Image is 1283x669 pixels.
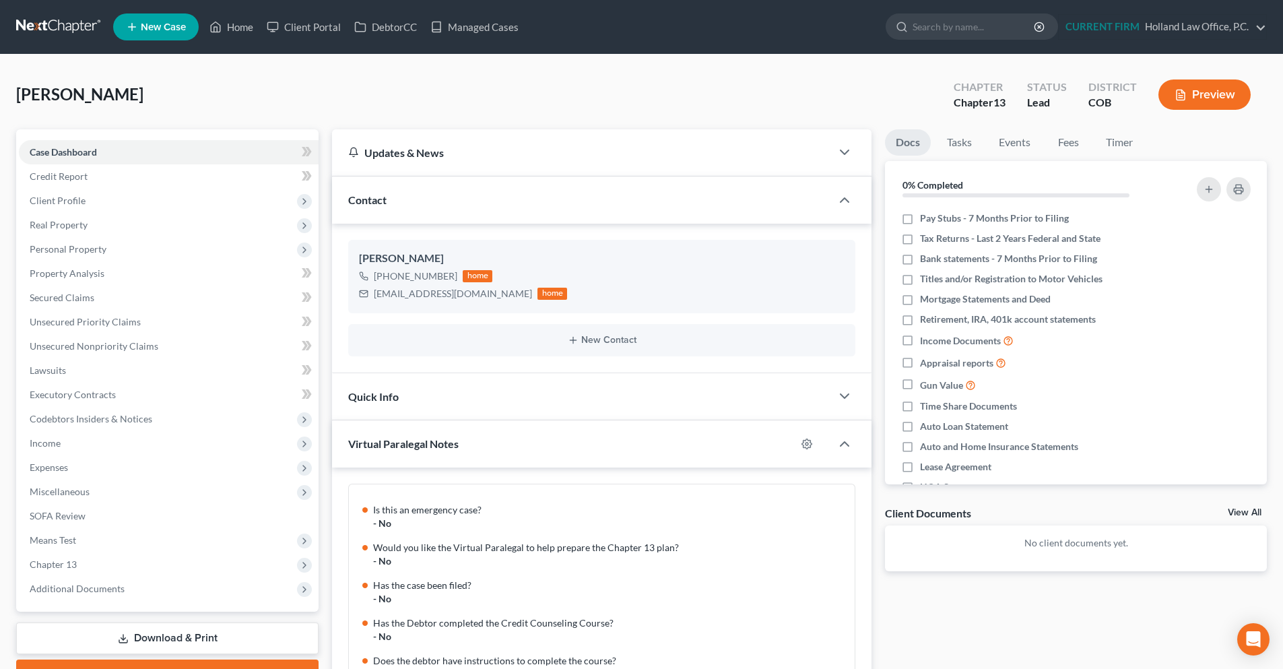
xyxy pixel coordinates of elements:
[920,420,1008,433] span: Auto Loan Statement
[993,96,1006,108] span: 13
[1088,79,1137,95] div: District
[30,219,88,230] span: Real Property
[19,383,319,407] a: Executory Contracts
[30,510,86,521] span: SOFA Review
[1095,129,1144,156] a: Timer
[988,129,1041,156] a: Events
[936,129,983,156] a: Tasks
[537,288,567,300] div: home
[913,14,1036,39] input: Search by name...
[1065,20,1140,32] strong: CURRENT FIRM
[954,95,1006,110] div: Chapter
[359,335,845,346] button: New Contact
[920,272,1103,286] span: Titles and/or Registration to Motor Vehicles
[19,164,319,189] a: Credit Report
[141,22,186,32] span: New Case
[373,654,847,668] div: Does the debtor have instructions to complete the course?
[30,195,86,206] span: Client Profile
[902,179,963,191] strong: 0% Completed
[920,313,1096,326] span: Retirement, IRA, 401k account statements
[30,583,125,594] span: Additional Documents
[19,334,319,358] a: Unsecured Nonpriority Claims
[30,389,116,400] span: Executory Contracts
[30,461,68,473] span: Expenses
[260,15,348,39] a: Client Portal
[920,356,993,370] span: Appraisal reports
[359,251,845,267] div: [PERSON_NAME]
[896,536,1256,550] p: No client documents yet.
[920,480,987,494] span: HOA Statement
[30,364,66,376] span: Lawsuits
[30,340,158,352] span: Unsecured Nonpriority Claims
[19,504,319,528] a: SOFA Review
[1088,95,1137,110] div: COB
[373,517,847,530] div: - No
[463,270,492,282] div: home
[1027,95,1067,110] div: Lead
[373,541,847,554] div: Would you like the Virtual Paralegal to help prepare the Chapter 13 plan?
[19,286,319,310] a: Secured Claims
[373,554,847,568] div: - No
[1027,79,1067,95] div: Status
[30,486,90,497] span: Miscellaneous
[1237,623,1270,656] div: Open Intercom Messenger
[920,292,1051,306] span: Mortgage Statements and Deed
[16,623,319,654] a: Download & Print
[1158,79,1251,110] button: Preview
[373,592,847,606] div: - No
[16,84,143,104] span: [PERSON_NAME]
[30,316,141,327] span: Unsecured Priority Claims
[348,193,387,206] span: Contact
[348,146,815,160] div: Updates & News
[920,232,1100,245] span: Tax Returns - Last 2 Years Federal and State
[30,437,61,449] span: Income
[1047,129,1090,156] a: Fees
[1228,508,1261,517] a: View All
[373,616,847,630] div: Has the Debtor completed the Credit Counseling Course?
[203,15,260,39] a: Home
[920,440,1078,453] span: Auto and Home Insurance Statements
[920,212,1069,225] span: Pay Stubs - 7 Months Prior to Filing
[30,413,152,424] span: Codebtors Insiders & Notices
[19,358,319,383] a: Lawsuits
[30,243,106,255] span: Personal Property
[30,292,94,303] span: Secured Claims
[920,379,963,392] span: Gun Value
[374,269,457,283] div: [PHONE_NUMBER]
[348,15,424,39] a: DebtorCC
[424,15,525,39] a: Managed Cases
[19,310,319,334] a: Unsecured Priority Claims
[885,506,971,520] div: Client Documents
[30,534,76,546] span: Means Test
[373,579,847,592] div: Has the case been filed?
[348,390,399,403] span: Quick Info
[920,334,1001,348] span: Income Documents
[30,146,97,158] span: Case Dashboard
[920,400,1017,413] span: Time Share Documents
[954,79,1006,95] div: Chapter
[373,630,847,643] div: - No
[885,129,931,156] a: Docs
[348,437,459,450] span: Virtual Paralegal Notes
[373,503,847,517] div: Is this an emergency case?
[920,252,1097,265] span: Bank statements - 7 Months Prior to Filing
[30,559,77,570] span: Chapter 13
[30,267,104,279] span: Property Analysis
[30,170,88,182] span: Credit Report
[19,140,319,164] a: Case Dashboard
[1059,15,1266,39] a: CURRENT FIRMHolland Law Office, P.C.
[19,261,319,286] a: Property Analysis
[920,460,991,474] span: Lease Agreement
[374,287,532,300] div: [EMAIL_ADDRESS][DOMAIN_NAME]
